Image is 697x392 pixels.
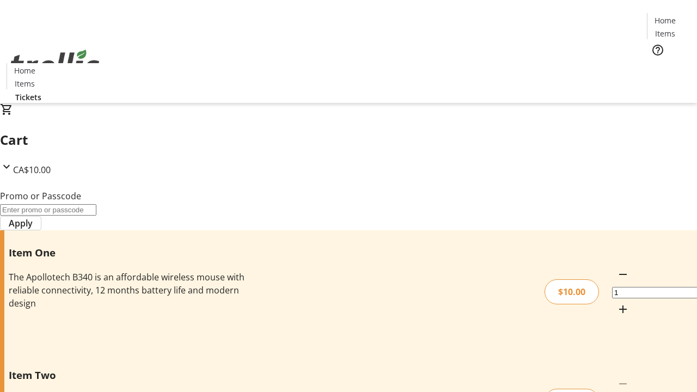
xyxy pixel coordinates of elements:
a: Tickets [7,91,50,103]
span: Tickets [656,63,682,75]
a: Items [7,78,42,89]
div: The Apollotech B340 is an affordable wireless mouse with reliable connectivity, 12 months battery... [9,271,247,310]
button: Help [647,39,669,61]
span: Items [15,78,35,89]
span: Home [655,15,676,26]
h3: Item One [9,245,247,260]
h3: Item Two [9,367,247,383]
button: Decrement by one [612,264,634,285]
a: Items [647,28,682,39]
span: CA$10.00 [13,164,51,176]
span: Items [655,28,675,39]
div: $10.00 [545,279,599,304]
span: Apply [9,217,33,230]
a: Home [647,15,682,26]
button: Increment by one [612,298,634,320]
a: Home [7,65,42,76]
span: Tickets [15,91,41,103]
a: Tickets [647,63,690,75]
img: Orient E2E Organization L6a7ip8TWr's Logo [7,38,103,92]
span: Home [14,65,35,76]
